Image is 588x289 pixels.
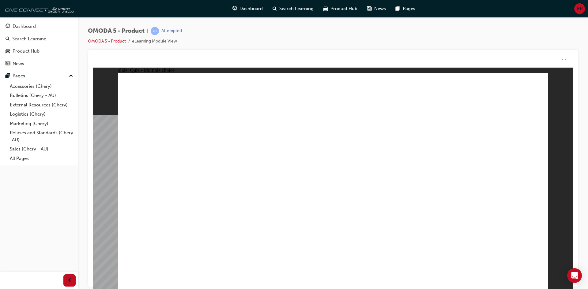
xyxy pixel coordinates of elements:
button: DashboardSearch LearningProduct HubNews [2,20,76,70]
span: up-icon [69,72,73,80]
button: Pages [2,70,76,82]
span: Dashboard [239,5,263,12]
div: News [13,60,24,67]
a: Policies and Standards (Chery -AU) [7,128,76,144]
div: Product Hub [13,48,40,55]
span: BP [577,5,582,12]
span: prev-icon [67,277,72,284]
a: All Pages [7,154,76,163]
span: Pages [403,5,415,12]
div: Dashboard [13,23,36,30]
span: car-icon [323,5,328,13]
a: pages-iconPages [391,2,420,15]
span: search-icon [273,5,277,13]
a: Logistics (Chery) [7,109,76,119]
span: pages-icon [6,73,10,79]
a: Dashboard [2,21,76,32]
span: news-icon [367,5,372,13]
div: Open Intercom Messenger [567,268,582,283]
a: guage-iconDashboard [228,2,268,15]
span: | [147,28,148,35]
button: BP [574,3,585,14]
span: OMODA 5 - Product [88,28,145,35]
a: Bulletins (Chery - AU) [7,91,76,100]
span: car-icon [6,49,10,54]
span: pages-icon [396,5,400,13]
span: guage-icon [6,24,10,29]
span: Product Hub [330,5,357,12]
span: Search Learning [279,5,314,12]
span: news-icon [6,61,10,67]
span: search-icon [6,36,10,42]
a: Accessories (Chery) [7,82,76,91]
div: Attempted [161,28,182,34]
a: External Resources (Chery) [7,100,76,110]
span: learningRecordVerb_ATTEMPT-icon [151,27,159,35]
a: News [2,58,76,69]
div: Pages [13,72,25,80]
a: car-iconProduct Hub [318,2,362,15]
span: News [374,5,386,12]
div: Search Learning [12,35,47,43]
a: Sales (Chery - AU) [7,144,76,154]
a: news-iconNews [362,2,391,15]
a: Marketing (Chery) [7,119,76,128]
img: oneconnect [3,2,73,15]
a: Search Learning [2,33,76,45]
a: Product Hub [2,46,76,57]
span: guage-icon [232,5,237,13]
a: OMODA 5 - Product [88,39,126,44]
a: search-iconSearch Learning [268,2,318,15]
li: eLearning Module View [132,38,177,45]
